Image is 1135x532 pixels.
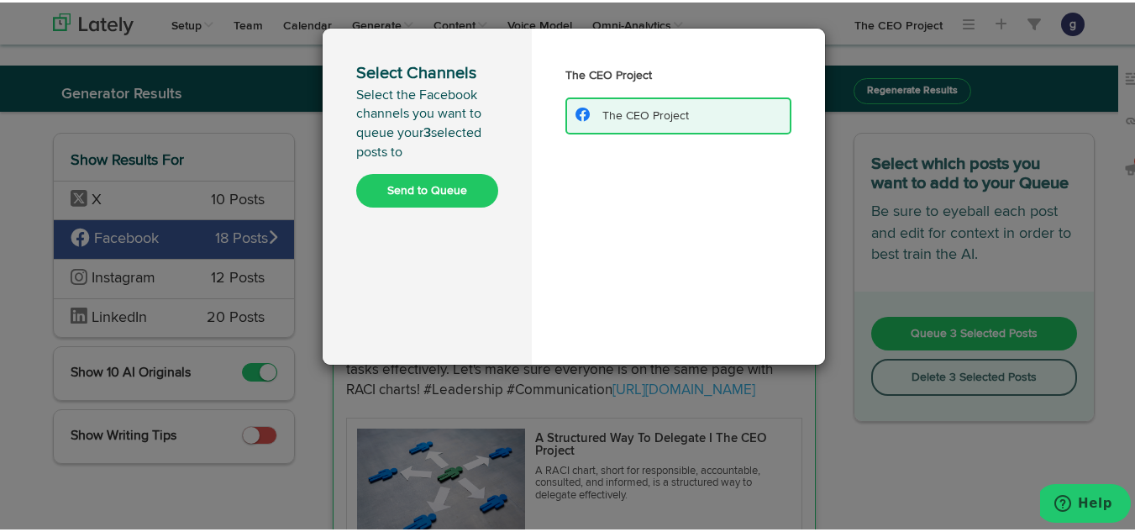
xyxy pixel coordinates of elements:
span: Select Channels [356,62,476,80]
p: Select the Facebook channels you want to queue your selected posts to [356,84,498,161]
span: The CEO Project [602,108,689,119]
h3: The CEO Project [565,60,791,87]
b: 3 [423,124,431,138]
button: Send to Queue [356,171,498,205]
iframe: Opens a widget where you can find more information [1040,482,1131,524]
